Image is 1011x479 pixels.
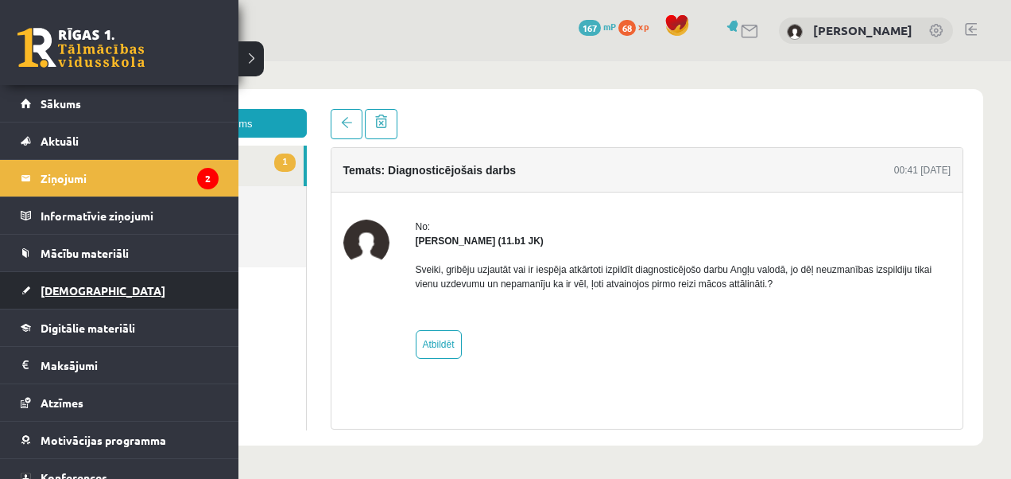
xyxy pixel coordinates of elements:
a: [PERSON_NAME] [813,22,912,38]
img: Artis Duklavs [787,24,803,40]
span: Aktuāli [41,134,79,148]
a: Atzīmes [21,384,219,421]
a: Rīgas 1. Tālmācības vidusskola [17,28,145,68]
legend: Informatīvie ziņojumi [41,197,219,234]
a: Digitālie materiāli [21,310,219,346]
span: mP [603,20,616,33]
span: Motivācijas programma [41,433,166,447]
legend: Maksājumi [41,347,219,384]
legend: Ziņojumi [41,160,219,197]
a: Motivācijas programma [21,422,219,458]
a: Atbildēt [352,269,398,298]
div: 00:41 [DATE] [831,102,887,116]
a: Maksājumi [21,347,219,384]
div: No: [352,158,888,173]
span: 68 [618,20,636,36]
a: Aktuāli [21,123,219,159]
a: Nosūtītie [48,125,242,166]
span: Sākums [41,96,81,111]
a: Jauns ziņojums [48,48,243,76]
a: [DEMOGRAPHIC_DATA] [21,272,219,309]
strong: [PERSON_NAME] (11.b1 JK) [352,174,480,185]
h4: Temats: Diagnosticējošais darbs [280,103,453,115]
a: Sākums [21,85,219,122]
a: Dzēstie [48,166,242,206]
span: 1 [211,92,231,111]
a: 167 mP [579,20,616,33]
a: Ziņojumi2 [21,160,219,197]
a: 1Ienākošie [48,84,240,125]
img: Perisa Bogdanova [280,158,326,204]
span: Atzīmes [41,395,83,410]
span: 167 [579,20,601,36]
a: Informatīvie ziņojumi [21,197,219,234]
a: 68 xp [618,20,657,33]
i: 2 [197,168,219,189]
a: Mācību materiāli [21,235,219,271]
span: xp [638,20,649,33]
span: Digitālie materiāli [41,321,135,335]
span: Mācību materiāli [41,246,129,260]
p: Sveiki, gribēju uzjautāt vai ir iespēja atkārtoti izpildīt diagnosticējošo darbu Angļu valodā, jo... [352,201,888,230]
span: [DEMOGRAPHIC_DATA] [41,283,165,298]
